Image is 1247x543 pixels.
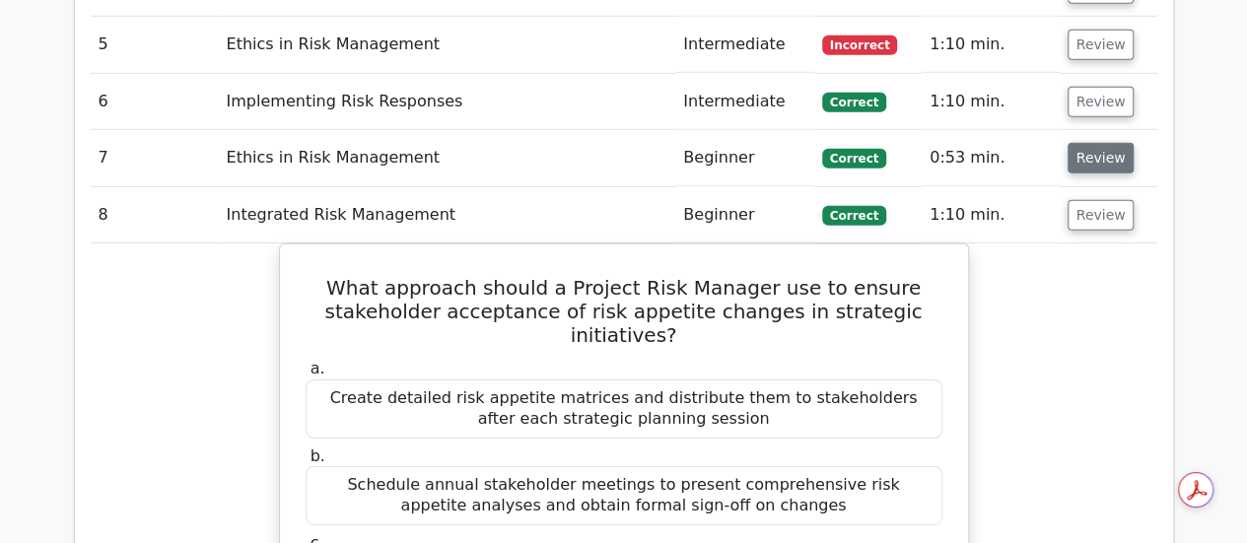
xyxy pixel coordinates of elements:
[822,93,886,112] span: Correct
[311,446,325,465] span: b.
[1068,87,1135,117] button: Review
[922,187,1059,243] td: 1:10 min.
[91,130,219,186] td: 7
[922,17,1059,73] td: 1:10 min.
[218,130,675,186] td: Ethics in Risk Management
[304,276,944,347] h5: What approach should a Project Risk Manager use to ensure stakeholder acceptance of risk appetite...
[675,130,814,186] td: Beginner
[306,379,942,439] div: Create detailed risk appetite matrices and distribute them to stakeholders after each strategic p...
[822,206,886,226] span: Correct
[922,130,1059,186] td: 0:53 min.
[822,149,886,169] span: Correct
[311,359,325,377] span: a.
[91,187,219,243] td: 8
[675,187,814,243] td: Beginner
[1068,30,1135,60] button: Review
[922,74,1059,130] td: 1:10 min.
[306,466,942,525] div: Schedule annual stakeholder meetings to present comprehensive risk appetite analyses and obtain f...
[675,74,814,130] td: Intermediate
[218,17,675,73] td: Ethics in Risk Management
[91,74,219,130] td: 6
[218,74,675,130] td: Implementing Risk Responses
[675,17,814,73] td: Intermediate
[218,187,675,243] td: Integrated Risk Management
[822,35,898,55] span: Incorrect
[1068,200,1135,231] button: Review
[91,17,219,73] td: 5
[1068,143,1135,173] button: Review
